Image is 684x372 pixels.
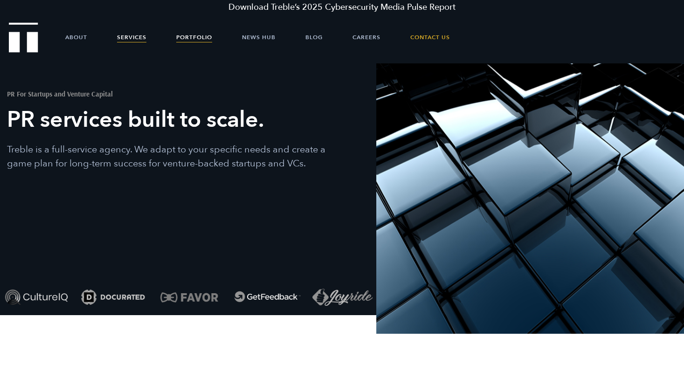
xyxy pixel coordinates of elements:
[7,105,326,134] h1: PR services built to scale.
[9,22,38,52] img: Treble logo
[410,23,450,51] a: Contact Us
[352,23,380,51] a: Careers
[7,143,326,171] p: Treble is a full-service agency. We adapt to your specific needs and create a game plan for long-...
[153,279,225,315] img: Favor logo
[76,279,148,315] img: Docurated logo
[7,90,326,97] h2: PR For Startups and Venture Capital
[176,23,212,51] a: Portfolio
[9,23,37,52] a: Treble Homepage
[65,23,87,51] a: About
[242,23,276,51] a: News Hub
[230,279,302,315] img: Get Feedback logo
[305,23,323,51] a: Blog
[306,279,378,315] img: Joy Ride logo
[117,23,146,51] a: Services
